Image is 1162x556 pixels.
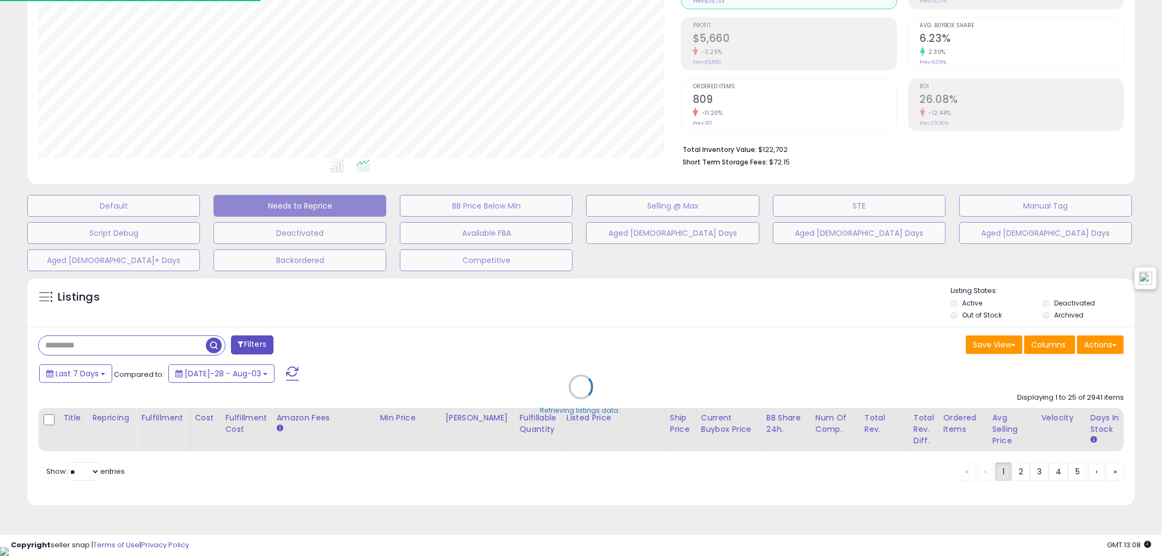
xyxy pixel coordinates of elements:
span: Avg. Buybox Share [920,23,1123,29]
span: $72.15 [769,157,790,167]
span: 2025-08-11 13:08 GMT [1107,540,1151,550]
small: 2.30% [925,48,946,56]
button: Deactivated [214,222,386,244]
img: icon48.png [1139,272,1152,285]
div: seller snap | | [11,540,189,551]
small: Prev: 6.09% [920,59,947,65]
h2: $5,660 [693,32,896,47]
small: Prev: $5,850 [693,59,721,65]
small: -3.25% [698,48,722,56]
small: Prev: 29.80% [920,120,949,126]
button: Aged [DEMOGRAPHIC_DATA] Days [773,222,946,244]
button: Default [27,195,200,217]
strong: Copyright [11,540,51,550]
b: Short Term Storage Fees: [683,157,768,167]
button: Selling @ Max [586,195,759,217]
h2: 809 [693,93,896,108]
small: Prev: 911 [693,120,712,126]
button: Needs to Reprice [214,195,386,217]
span: Ordered Items [693,84,896,90]
button: Manual Tag [959,195,1132,217]
button: Competitive [400,249,573,271]
a: Terms of Use [93,540,139,550]
button: Aged [DEMOGRAPHIC_DATA]+ Days [27,249,200,271]
h2: 26.08% [920,93,1123,108]
button: Aged [DEMOGRAPHIC_DATA] Days [959,222,1132,244]
div: Retrieving listings data.. [540,406,622,416]
button: Backordered [214,249,386,271]
h2: 6.23% [920,32,1123,47]
small: -11.20% [698,109,723,117]
span: ROI [920,84,1123,90]
small: -12.48% [925,109,952,117]
b: Total Inventory Value: [683,145,757,154]
a: Privacy Policy [141,540,189,550]
button: Aged [DEMOGRAPHIC_DATA] Days [586,222,759,244]
button: Available FBA [400,222,573,244]
span: Profit [693,23,896,29]
button: STE [773,195,946,217]
button: BB Price Below Min [400,195,573,217]
li: $122,702 [683,142,1116,155]
button: Script Debug [27,222,200,244]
